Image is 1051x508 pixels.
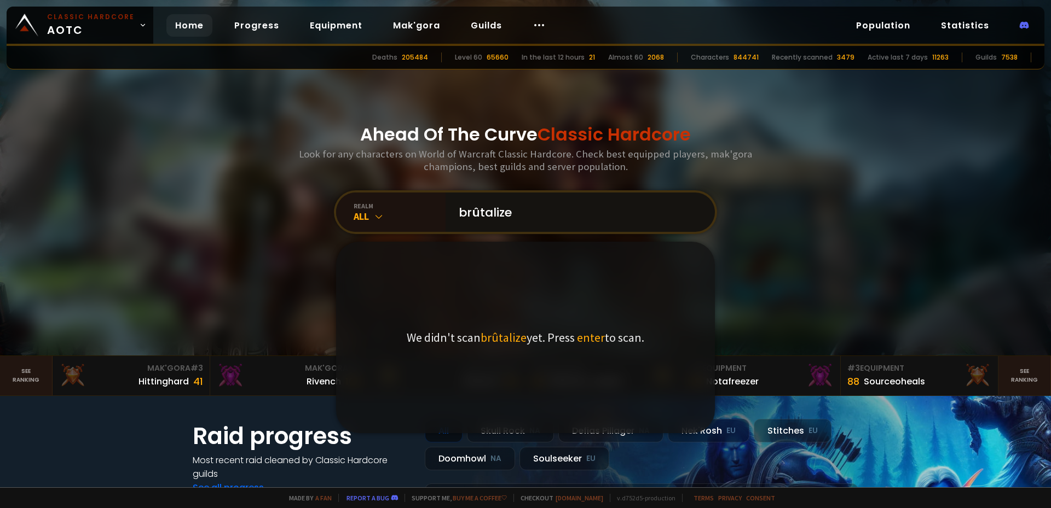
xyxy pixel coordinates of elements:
a: Population [847,14,919,37]
a: [DOMAIN_NAME] [556,494,603,502]
a: #2Equipment88Notafreezer [683,356,841,395]
div: Mak'Gora [217,363,361,374]
div: Mak'Gora [59,363,203,374]
div: Characters [691,52,729,62]
span: # 3 [190,363,203,373]
a: Home [166,14,212,37]
h3: Look for any characters on World of Warcraft Classic Hardcore. Check best equipped players, mak'g... [294,148,757,173]
a: Terms [694,494,714,502]
div: Rivench [307,375,341,388]
div: Sourceoheals [864,375,925,388]
span: enter [577,330,605,345]
div: Soulseeker [519,447,609,470]
div: Guilds [975,52,997,62]
span: Made by [282,494,332,502]
div: 41 [193,374,203,389]
a: Guilds [462,14,511,37]
div: Doomhowl [425,447,515,470]
div: Notafreezer [706,375,759,388]
div: Level 60 [455,52,482,62]
small: EU [809,425,818,436]
p: We didn't scan yet. Press to scan. [407,330,644,345]
div: Almost 60 [608,52,643,62]
a: #3Equipment88Sourceoheals [841,356,998,395]
a: Equipment [301,14,371,37]
span: v. d752d5 - production [610,494,675,502]
h4: Most recent raid cleaned by Classic Hardcore guilds [193,453,412,481]
a: Statistics [932,14,998,37]
small: NA [490,453,501,464]
span: Support me, [405,494,507,502]
div: 844741 [734,52,759,62]
div: Deaths [372,52,397,62]
a: Consent [746,494,775,502]
div: realm [354,202,446,210]
a: Classic HardcoreAOTC [7,7,153,44]
a: Mak'Gora#3Hittinghard41 [53,356,210,395]
a: a fan [315,494,332,502]
a: Progress [226,14,288,37]
div: 7538 [1001,52,1018,62]
small: EU [726,425,736,436]
small: Classic Hardcore [47,12,135,22]
input: Search a character... [452,192,702,232]
div: 65660 [487,52,509,62]
a: Buy me a coffee [453,494,507,502]
span: Classic Hardcore [538,122,691,147]
div: 3479 [837,52,854,62]
div: Active last 7 days [868,52,928,62]
div: 11263 [932,52,949,62]
span: Checkout [513,494,603,502]
div: In the last 12 hours [522,52,585,62]
a: Mak'gora [384,14,449,37]
div: Stitches [754,419,831,442]
div: Nek'Rosh [668,419,749,442]
a: See all progress [193,481,264,494]
div: 21 [589,52,595,62]
a: Seeranking [998,356,1051,395]
h1: Ahead Of The Curve [360,121,691,148]
a: Report a bug [347,494,389,502]
a: Mak'Gora#2Rivench100 [210,356,368,395]
div: Equipment [690,363,834,374]
h1: Raid progress [193,419,412,453]
div: Equipment [847,363,991,374]
span: AOTC [47,12,135,38]
div: Recently scanned [772,52,833,62]
span: # 3 [847,363,860,373]
div: All [354,210,446,223]
a: Privacy [718,494,742,502]
div: 205484 [402,52,428,62]
div: 88 [847,374,859,389]
small: EU [586,453,596,464]
span: brûtalize [481,330,527,345]
div: Hittinghard [138,375,189,388]
div: 2068 [648,52,664,62]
